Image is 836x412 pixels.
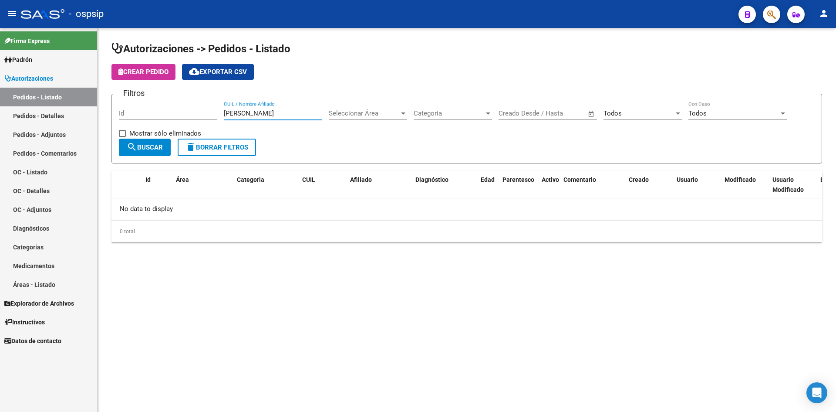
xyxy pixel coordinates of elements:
mat-icon: cloud_download [189,66,199,77]
span: Afiliado [350,176,372,183]
datatable-header-cell: Id [142,170,172,199]
button: Open calendar [587,109,597,119]
datatable-header-cell: Comentario [560,170,625,199]
input: End date [535,109,577,117]
button: Crear Pedido [111,64,175,80]
span: Borrar Filtros [185,143,248,151]
div: No data to display [111,198,822,220]
span: Mostrar sólo eliminados [129,128,201,139]
datatable-header-cell: Parentesco [499,170,538,199]
span: Datos de contacto [4,336,61,346]
span: Instructivos [4,317,45,327]
mat-icon: delete [185,142,196,152]
span: Comentario [563,176,596,183]
datatable-header-cell: Activo [538,170,560,199]
span: Categoria [237,176,264,183]
span: Explorador de Archivos [4,299,74,308]
datatable-header-cell: Usuario [673,170,721,199]
datatable-header-cell: CUIL [299,170,347,199]
span: CUIL [302,176,315,183]
span: Exportar CSV [189,68,247,76]
datatable-header-cell: Usuario Modificado [769,170,817,199]
span: Firma Express [4,36,50,46]
span: Autorizaciones [4,74,53,83]
mat-icon: menu [7,8,17,19]
span: Padrón [4,55,32,65]
span: Área [176,176,189,183]
span: Edad [481,176,495,183]
button: Exportar CSV [182,64,254,80]
span: - ospsip [69,4,104,24]
span: Todos [603,109,622,117]
datatable-header-cell: Área [172,170,233,199]
span: Creado [629,176,649,183]
mat-icon: search [127,142,137,152]
datatable-header-cell: Edad [477,170,499,199]
datatable-header-cell: Afiliado [347,170,412,199]
datatable-header-cell: Diagnóstico [412,170,477,199]
span: Diagnóstico [415,176,448,183]
span: Activo [542,176,559,183]
mat-icon: person [819,8,829,19]
datatable-header-cell: Modificado [721,170,769,199]
button: Buscar [119,139,171,156]
div: Open Intercom Messenger [806,382,827,403]
button: Borrar Filtros [178,139,256,156]
span: Crear Pedido [118,68,169,76]
datatable-header-cell: Creado [625,170,673,199]
span: Buscar [127,143,163,151]
span: Parentesco [502,176,534,183]
datatable-header-cell: Categoria [233,170,299,199]
span: Usuario Modificado [772,176,804,193]
div: 0 total [111,221,822,242]
span: Categoria [414,109,484,117]
span: Usuario [677,176,698,183]
span: Modificado [725,176,756,183]
span: Todos [688,109,707,117]
span: Seleccionar Área [329,109,399,117]
span: Autorizaciones -> Pedidos - Listado [111,43,290,55]
span: Id [145,176,151,183]
h3: Filtros [119,87,149,99]
input: Start date [499,109,527,117]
